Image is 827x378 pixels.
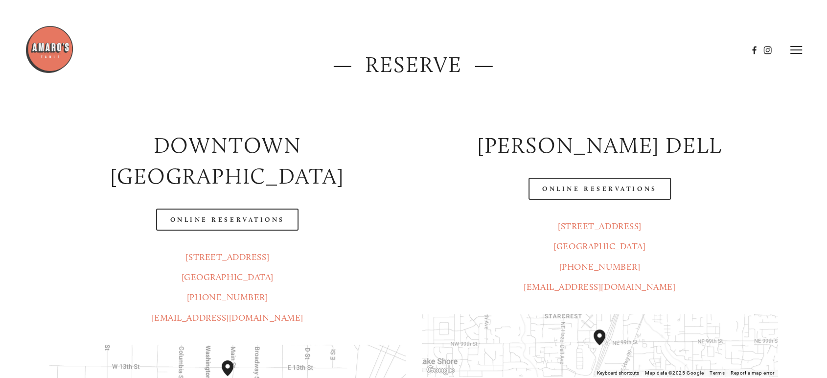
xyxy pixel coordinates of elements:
[49,130,405,192] h2: Downtown [GEOGRAPHIC_DATA]
[424,364,457,377] a: Open this area in Google Maps (opens a new window)
[597,370,639,377] button: Keyboard shortcuts
[185,252,269,262] a: [STREET_ADDRESS]
[553,241,645,252] a: [GEOGRAPHIC_DATA]
[645,370,704,376] span: Map data ©2025 Google
[559,261,641,272] a: [PHONE_NUMBER]
[182,272,274,283] a: [GEOGRAPHIC_DATA]
[152,312,303,323] a: [EMAIL_ADDRESS][DOMAIN_NAME]
[731,370,775,376] a: Report a map error
[594,330,617,361] div: Amaro's Table 816 Northeast 98th Circle Vancouver, WA, 98665, United States
[558,221,642,232] a: [STREET_ADDRESS]
[187,292,268,303] a: [PHONE_NUMBER]
[710,370,725,376] a: Terms
[528,178,670,200] a: Online Reservations
[524,282,675,292] a: [EMAIL_ADDRESS][DOMAIN_NAME]
[156,209,298,231] a: Online Reservations
[25,25,74,74] img: Amaro's Table
[422,130,778,161] h2: [PERSON_NAME] DELL
[424,364,457,377] img: Google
